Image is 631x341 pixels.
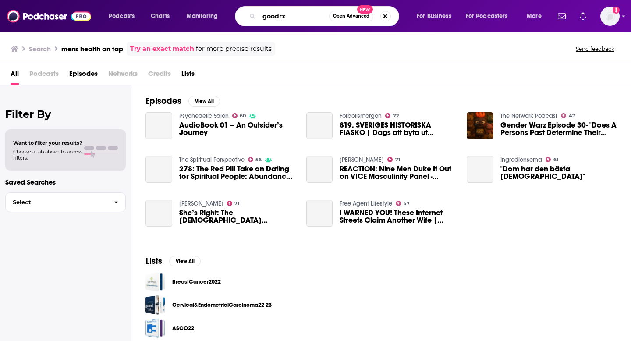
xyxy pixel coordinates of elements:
[109,10,135,22] span: Podcasts
[248,157,262,162] a: 56
[145,272,165,291] a: BreastCancer2022
[13,149,82,161] span: Choose a tab above to access filters.
[69,67,98,85] a: Episodes
[29,67,59,85] span: Podcasts
[145,156,172,183] a: 278: The Red Pill Take on Dating for Spiritual People: Abundance, Attraction, and Relationships w...
[181,9,229,23] button: open menu
[467,112,493,139] img: Gender Warz Episode 30- "Does A Persons Past Determine Their Future?"
[306,200,333,227] a: I WARNED YOU! These Internet Streets Claim Another Wife | Good Man Learns His Wife Hate Him
[145,9,175,23] a: Charts
[7,8,91,25] img: Podchaser - Follow, Share and Rate Podcasts
[169,256,201,266] button: View All
[417,10,451,22] span: For Business
[179,156,245,163] a: The Spiritual Perspective
[340,156,384,163] a: Amala Ekpunobi
[243,6,408,26] div: Search podcasts, credits, & more...
[130,44,194,54] a: Try an exact match
[576,9,590,24] a: Show notifications dropdown
[500,121,617,136] a: Gender Warz Episode 30- "Does A Persons Past Determine Their Future?"
[467,156,493,183] a: "Dom har den bästa thaimaten"
[145,96,220,107] a: EpisodesView All
[11,67,19,85] span: All
[145,112,172,139] a: AudioBook 01 – An Outsider’s Journey
[500,112,557,120] a: The Network Podcast
[527,10,542,22] span: More
[404,202,410,206] span: 57
[396,201,410,206] a: 57
[234,202,239,206] span: 71
[333,14,369,18] span: Open Advanced
[500,165,617,180] a: "Dom har den bästa thaimaten"
[145,295,165,315] a: Cervical&EndometrialCarcinoma22-23
[600,7,620,26] span: Logged in as lucyneubeck
[179,200,223,207] a: Amala Ekpunobi
[108,67,138,85] span: Networks
[232,113,246,118] a: 60
[500,165,617,180] span: "Dom har den bästa [DEMOGRAPHIC_DATA]"
[240,114,246,118] span: 60
[340,121,456,136] span: 819. SVERIGES HISTORISKA FIASKO | Dags att byta ut [PERSON_NAME] [PERSON_NAME]? | [PERSON_NAME] H...
[306,156,333,183] a: REACTION: Nine Men Duke It Out on VICE Masculinity Panel - Unapologetic LIVE
[521,9,553,23] button: open menu
[340,121,456,136] a: 819. SVERIGES HISTORISKA FIASKO | Dags att byta ut Dahl Tomasson? | Hjelmberg om Hellbergs framtid
[179,112,229,120] a: Psychedelic Salon
[554,9,569,24] a: Show notifications dropdown
[553,158,558,162] span: 61
[5,108,126,121] h2: Filter By
[395,158,400,162] span: 71
[148,67,171,85] span: Credits
[561,113,575,118] a: 47
[145,318,165,338] a: ASCO22
[573,45,617,53] button: Send feedback
[546,157,558,162] a: 61
[329,11,373,21] button: Open AdvancedNew
[340,209,456,224] a: I WARNED YOU! These Internet Streets Claim Another Wife | Good Man Learns His Wife Hate Him
[6,199,107,205] span: Select
[145,256,201,266] a: ListsView All
[188,96,220,107] button: View All
[227,201,240,206] a: 71
[340,112,382,120] a: Fotbollsmorgon
[179,165,296,180] a: 278: The Red Pill Take on Dating for Spiritual People: Abundance, Attraction, and Relationships w...
[196,44,272,54] span: for more precise results
[460,9,521,23] button: open menu
[385,113,399,118] a: 72
[357,5,373,14] span: New
[600,7,620,26] img: User Profile
[145,256,162,266] h2: Lists
[103,9,146,23] button: open menu
[13,140,82,146] span: Want to filter your results?
[411,9,462,23] button: open menu
[145,96,181,107] h2: Episodes
[387,157,400,162] a: 71
[172,277,221,287] a: BreastCancer2022
[151,10,170,22] span: Charts
[466,10,508,22] span: For Podcasters
[600,7,620,26] button: Show profile menu
[179,121,296,136] a: AudioBook 01 – An Outsider’s Journey
[5,192,126,212] button: Select
[145,200,172,227] a: She’s Right: The Male Loneliness Epidemic REACTION
[500,156,542,163] a: Ingredienserna
[61,45,123,53] h3: mens health on tap
[340,200,392,207] a: Free Agent Lifestyle
[255,158,262,162] span: 56
[179,209,296,224] span: She’s Right: The [DEMOGRAPHIC_DATA] Loneliness Epidemic REACTION
[5,178,126,186] p: Saved Searches
[340,165,456,180] a: REACTION: Nine Men Duke It Out on VICE Masculinity Panel - Unapologetic LIVE
[259,9,329,23] input: Search podcasts, credits, & more...
[181,67,195,85] a: Lists
[306,112,333,139] a: 819. SVERIGES HISTORISKA FIASKO | Dags att byta ut Dahl Tomasson? | Hjelmberg om Hellbergs framtid
[172,323,194,333] a: ASCO22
